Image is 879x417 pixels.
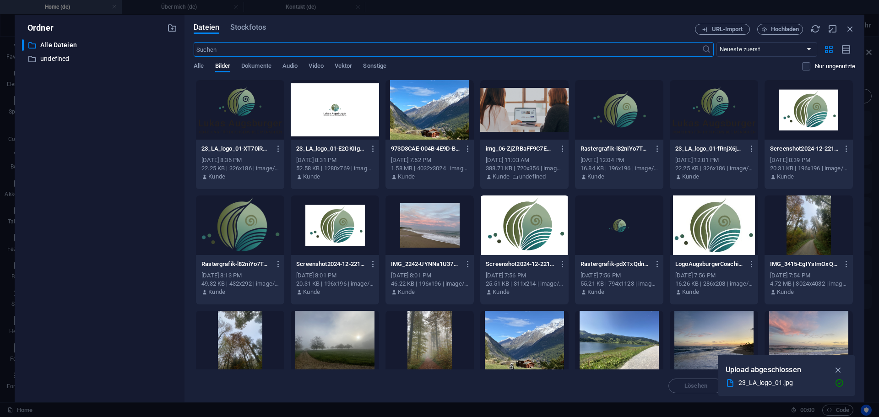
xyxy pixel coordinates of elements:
div: [DATE] 8:36 PM [201,156,279,164]
div: 388.71 KB | 720x356 | image/png [486,164,563,173]
button: Hochladen [757,24,803,35]
p: Kunde [777,288,794,296]
div: 49.32 KB | 432x292 | image/png [201,280,279,288]
div: 55.21 KB | 794x1123 | image/png [581,280,658,288]
p: IMG_3415-EgIYsImOxQt-mTEPEt1xYA.jpg [770,260,839,268]
p: Zeigt nur Dateien an, die nicht auf der Website verwendet werden. Dateien, die während dieser Sit... [815,62,855,70]
div: 23_LA_logo_01.jpg [738,378,827,388]
p: Rastergrafik-pdXTxQdnChPA8op9Outrww.png [581,260,649,268]
p: Kunde [493,173,510,181]
div: [DATE] 11:03 AM [486,156,563,164]
p: undefined [519,173,546,181]
i: Schließen [845,24,855,34]
span: Bilder [215,60,231,73]
p: Kunde [682,173,699,181]
p: undefined [40,54,160,64]
div: [DATE] 12:01 PM [675,156,753,164]
div: [DATE] 8:01 PM [391,271,468,280]
i: Neu laden [810,24,820,34]
div: undefined [22,53,177,65]
span: Audio [282,60,298,73]
div: [DATE] 7:54 PM [770,271,847,280]
p: Kunde [398,173,415,181]
p: Kunde [208,288,225,296]
span: Hochladen [771,27,799,32]
p: Screenshot2024-12-22145109-SrtyAT28bFeUMWoBtLpJxg-GW0nktKoGwKJ20wh_xAmeQ.png [770,145,839,153]
span: Video [309,60,323,73]
span: Vektor [335,60,353,73]
span: Alle [194,60,204,73]
div: [DATE] 8:01 PM [296,271,374,280]
div: 52.58 KB | 1280x769 | image/jpeg [296,164,374,173]
p: 973D3CAE-004B-4E9D-B24C-38AF077B22FB1-unsjvy30FY7CSUyE-YkyTA.JPG [391,145,460,153]
div: [DATE] 7:56 PM [581,271,658,280]
span: Sonstige [363,60,386,73]
div: [DATE] 7:56 PM [486,271,563,280]
i: Minimieren [828,24,838,34]
p: Kunde [303,288,320,296]
div: 46.22 KB | 196x196 | image/png [391,280,468,288]
p: IMG_2242-UYNNa1U37zZgIhvuYQrXsw-_DorJpBrGHqS1PdqK8_KDg.png [391,260,460,268]
input: Suchen [194,42,701,57]
div: [DATE] 7:52 PM [391,156,468,164]
div: 16.84 KB | 196x196 | image/png [581,164,658,173]
i: Neuen Ordner erstellen [167,23,177,33]
span: Dateien [194,22,219,33]
p: img_06-ZjZRBaFF9C7EUP-4fpatug.png [486,145,554,153]
div: [DATE] 8:13 PM [201,271,279,280]
p: Kunde [208,173,225,181]
p: Kunde [398,288,415,296]
p: Kunde [587,288,604,296]
p: Screenshot2024-12-22145109-SrtyAT28bFeUMWoBtLpJxg-13t8MgP7NN6cNuahlkHlMw.png [296,260,365,268]
span: URL-Import [712,27,743,32]
div: 22.25 KB | 326x186 | image/png [201,164,279,173]
div: 20.31 KB | 196x196 | image/png [296,280,374,288]
div: 1.58 MB | 4032x3024 | image/jpeg [391,164,468,173]
p: Rastergrafik-l82niYo7Tdu1A4UDio-lHw-816lq4sSgcFHS71z2YLw_w.png [581,145,649,153]
p: 23_LA_logo_01-E2GKIIg-oKAVN9j0nfLHFQ.jpg [296,145,365,153]
span: Dokumente [241,60,271,73]
p: Kunde [777,173,794,181]
p: 23_LA_logo_01-XT70iRM34TfxwboNe2ID5Q.png [201,145,270,153]
div: [DATE] 8:39 PM [770,156,847,164]
p: Ordner [22,22,54,34]
div: [DATE] 8:31 PM [296,156,374,164]
p: Kunde [303,173,320,181]
div: 16.26 KB | 286x208 | image/jpeg [675,280,753,288]
p: Rastergrafik-l82niYo7Tdu1A4UDio-lHw.png [201,260,270,268]
p: Screenshot2024-12-22145109-SrtyAT28bFeUMWoBtLpJxg.png [486,260,554,268]
p: Upload abgeschlossen [726,364,801,376]
p: Kunde [493,288,510,296]
p: Kunde [587,173,604,181]
span: Stockfotos [230,22,266,33]
div: ​ [22,39,24,51]
p: Alle Dateien [40,40,160,50]
div: 4.72 MB | 3024x4032 | image/jpeg [770,280,847,288]
div: 22.25 KB | 326x186 | image/png [675,164,753,173]
div: 20.31 KB | 196x196 | image/png [770,164,847,173]
p: 23_LA_logo_01-fRnjX6jRBzawTpb0dSQmsA.png [675,145,744,153]
div: 25.51 KB | 311x214 | image/png [486,280,563,288]
button: URL-Import [695,24,750,35]
div: [DATE] 12:04 PM [581,156,658,164]
div: [DATE] 7:56 PM [675,271,753,280]
p: LogoAugsburgerCoaching-_wwQPgLU79285T3dPaf8QA.jpg [675,260,744,268]
p: Kunde [682,288,699,296]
